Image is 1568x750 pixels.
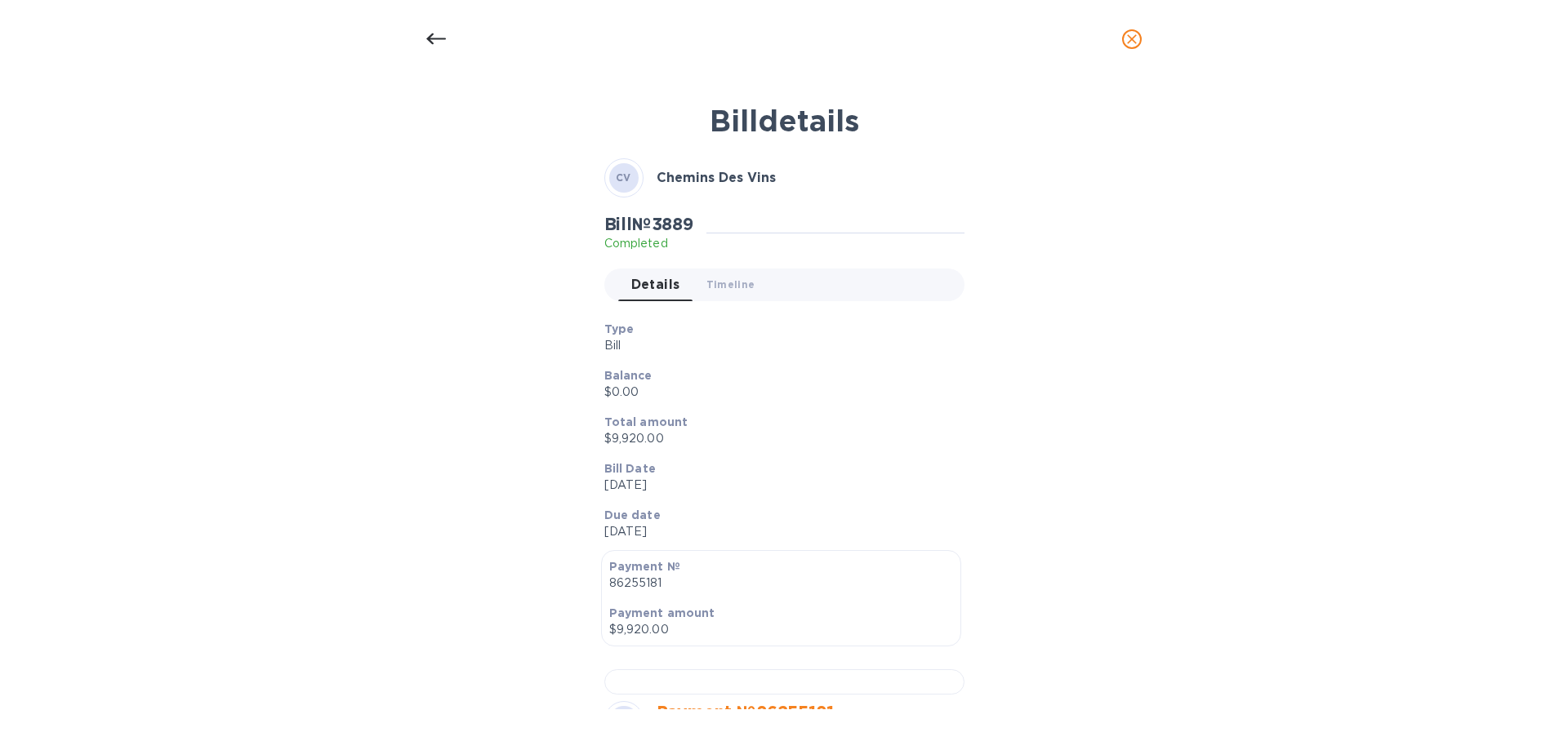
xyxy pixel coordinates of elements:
[657,170,776,185] b: Chemins Des Vins
[616,171,631,184] b: CV
[604,462,656,475] b: Bill Date
[604,369,653,382] b: Balance
[604,508,661,521] b: Due date
[604,415,688,428] b: Total amount
[657,702,834,722] a: Payment № 86255181
[604,523,951,540] p: [DATE]
[604,430,951,447] p: $9,920.00
[631,273,680,296] span: Details
[1112,20,1151,59] button: close
[609,575,953,592] p: 86255181
[604,477,951,494] p: [DATE]
[604,322,635,335] b: Type
[710,103,859,139] b: Bill details
[609,606,715,619] b: Payment amount
[604,214,693,234] h2: Bill № 3889
[604,337,951,354] p: Bill
[604,235,693,252] p: Completed
[609,621,953,638] p: $9,920.00
[706,276,755,293] span: Timeline
[604,384,951,401] p: $0.00
[609,560,680,573] b: Payment №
